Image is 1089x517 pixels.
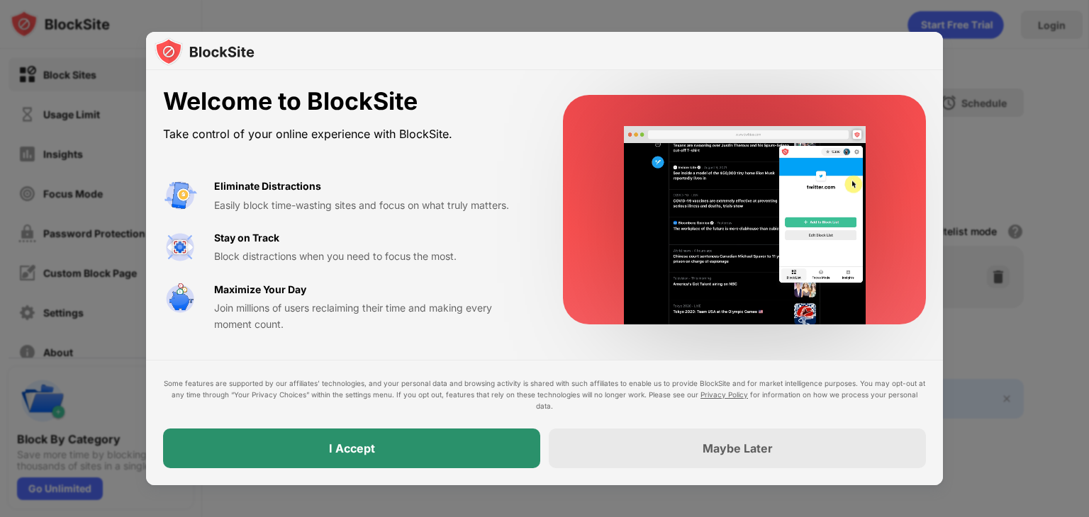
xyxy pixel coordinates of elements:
[163,178,197,212] img: value-avoid-distractions.svg
[329,441,375,455] div: I Accept
[163,124,529,144] div: Take control of your online experience with BlockSite.
[214,198,529,213] div: Easily block time-wasting sites and focus on what truly matters.
[214,230,279,246] div: Stay on Track
[163,230,197,264] img: value-focus.svg
[214,178,321,194] div: Eliminate Distractions
[163,282,197,316] img: value-safe-time.svg
[155,38,255,66] img: logo-blocksite.svg
[163,377,926,411] div: Some features are supported by our affiliates’ technologies, and your personal data and browsing ...
[214,300,529,332] div: Join millions of users reclaiming their time and making every moment count.
[214,249,529,264] div: Block distractions when you need to focus the most.
[214,282,306,297] div: Maximize Your Day
[703,441,773,455] div: Maybe Later
[163,87,529,116] div: Welcome to BlockSite
[700,390,748,399] a: Privacy Policy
